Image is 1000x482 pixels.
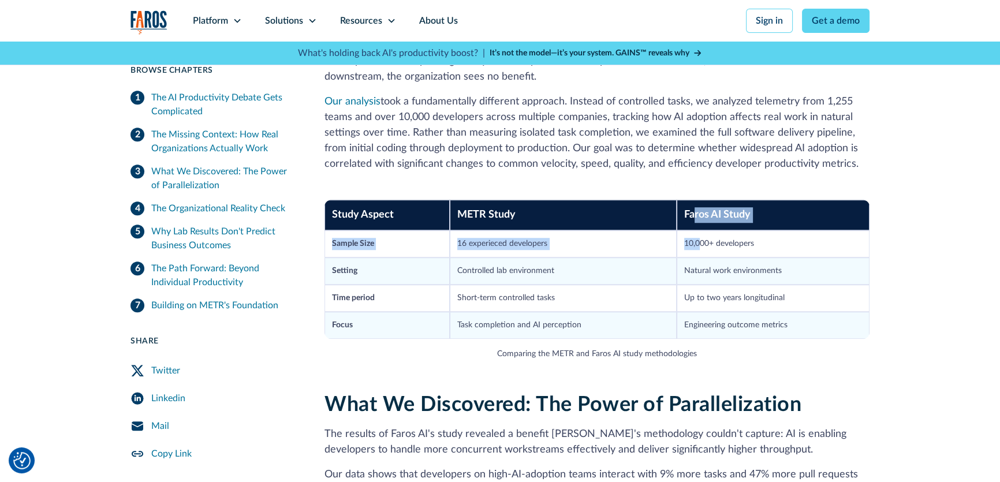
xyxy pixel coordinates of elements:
[298,46,485,60] p: What's holding back AI's productivity boost? |
[746,9,793,33] a: Sign in
[450,230,677,257] td: 16 experieced developers
[802,9,870,33] a: Get a demo
[324,230,450,257] td: Sample Size
[151,128,297,155] div: The Missing Context: How Real Organizations Actually Work
[677,285,870,312] td: Up to two years longitudinal
[151,447,192,461] div: Copy Link
[130,220,297,257] a: Why Lab Results Don't Predict Business Outcomes
[490,49,689,57] strong: It’s not the model—it’s your system. GAINS™ reveals why
[151,261,297,289] div: The Path Forward: Beyond Individual Productivity
[130,160,297,197] a: What We Discovered: The Power of Parallelization
[151,298,278,312] div: Building on METR's Foundation
[151,165,297,192] div: What We Discovered: The Power of Parallelization
[130,65,297,77] div: Browse Chapters
[324,285,450,312] td: Time period
[130,440,297,468] a: Copy Link
[324,94,870,172] p: took a fundamentally different approach. Instead of controlled tasks, we analyzed telemetry from ...
[450,200,677,230] th: METR Study
[151,364,180,378] div: Twitter
[151,91,297,118] div: The AI Productivity Debate Gets Complicated
[151,419,169,433] div: Mail
[490,47,702,59] a: It’s not the model—it’s your system. GAINS™ reveals why
[324,96,380,107] a: Our analysis
[130,86,297,123] a: The AI Productivity Debate Gets Complicated
[130,10,167,34] a: home
[151,391,185,405] div: Linkedin
[193,14,228,28] div: Platform
[130,10,167,34] img: Logo of the analytics and reporting company Faros.
[677,200,870,230] th: Faros AI Study
[151,225,297,252] div: Why Lab Results Don't Predict Business Outcomes
[324,393,870,417] h2: What We Discovered: The Power of Parallelization
[130,412,297,440] a: Mail Share
[130,123,297,160] a: The Missing Context: How Real Organizations Actually Work
[324,200,450,230] th: Study Aspect
[13,452,31,469] button: Cookie Settings
[450,257,677,285] td: Controlled lab environment
[265,14,303,28] div: Solutions
[130,197,297,220] a: The Organizational Reality Check
[324,257,450,285] td: Setting
[130,357,297,384] a: Twitter Share
[130,257,297,294] a: The Path Forward: Beyond Individual Productivity
[677,230,870,257] td: 10,000+ developers
[324,427,870,458] p: The results of Faros AI's study revealed a benefit [PERSON_NAME]'s methodology couldn't capture: ...
[324,312,450,339] td: Focus
[151,201,285,215] div: The Organizational Reality Check
[450,285,677,312] td: Short-term controlled tasks
[13,452,31,469] img: Revisit consent button
[130,335,297,348] div: Share
[677,312,870,339] td: Engineering outcome metrics
[677,257,870,285] td: Natural work environments
[497,348,697,360] figcaption: Comparing the METR and Faros AI study methodologies
[450,312,677,339] td: Task completion and AI perception
[130,384,297,412] a: LinkedIn Share
[130,294,297,317] a: Building on METR's Foundation
[340,14,382,28] div: Resources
